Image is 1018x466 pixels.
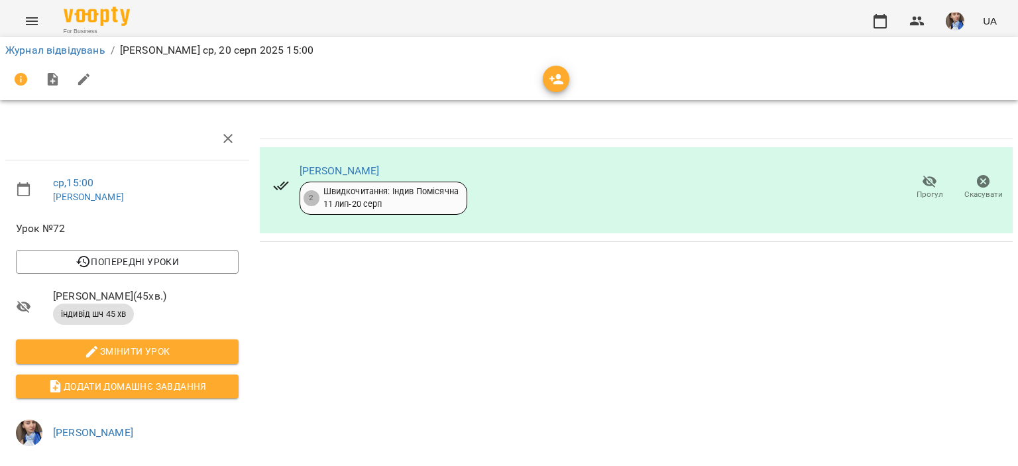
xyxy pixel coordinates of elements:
img: 727e98639bf378bfedd43b4b44319584.jpeg [16,420,42,446]
button: UA [978,9,1002,33]
span: Додати домашнє завдання [27,379,228,394]
span: індивід шч 45 хв [53,308,134,320]
img: Voopty Logo [64,7,130,26]
div: Швидкочитання: Індив Помісячна 11 лип - 20 серп [323,186,459,210]
a: ср , 15:00 [53,176,93,189]
button: Додати домашнє завдання [16,375,239,398]
a: [PERSON_NAME] [300,164,380,177]
li: / [111,42,115,58]
nav: breadcrumb [5,42,1013,58]
button: Попередні уроки [16,250,239,274]
button: Скасувати [956,169,1010,206]
span: For Business [64,27,130,36]
span: [PERSON_NAME] ( 45 хв. ) [53,288,239,304]
p: [PERSON_NAME] ср, 20 серп 2025 15:00 [120,42,313,58]
a: Журнал відвідувань [5,44,105,56]
span: UA [983,14,997,28]
div: 2 [304,190,319,206]
span: Попередні уроки [27,254,228,270]
img: 727e98639bf378bfedd43b4b44319584.jpeg [946,12,964,30]
span: Прогул [917,189,943,200]
span: Урок №72 [16,221,239,237]
button: Menu [16,5,48,37]
button: Прогул [903,169,956,206]
span: Змінити урок [27,343,228,359]
a: [PERSON_NAME] [53,426,133,439]
span: Скасувати [964,189,1003,200]
a: [PERSON_NAME] [53,192,124,202]
button: Змінити урок [16,339,239,363]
